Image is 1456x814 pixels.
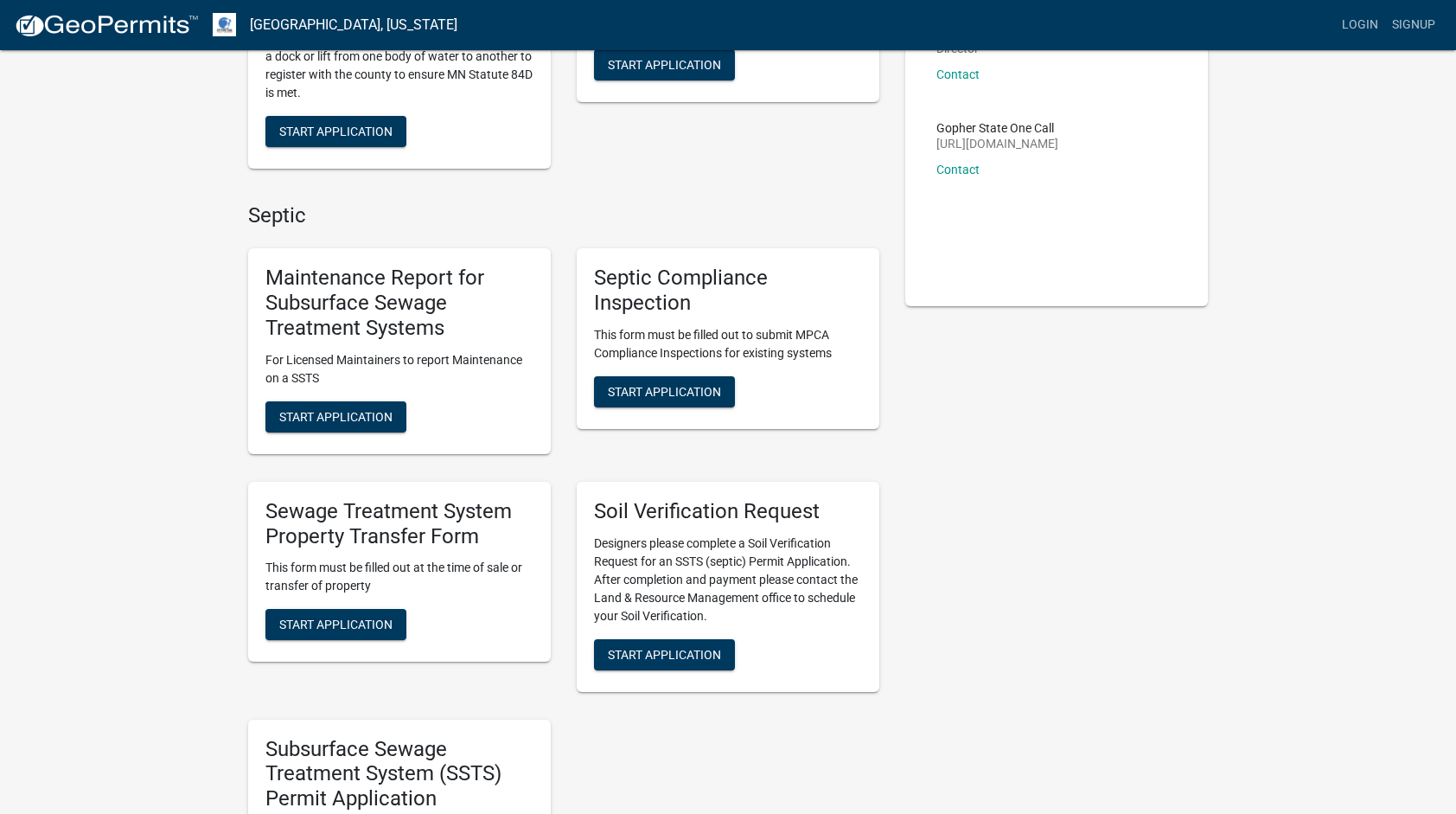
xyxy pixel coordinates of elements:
[1385,9,1442,42] a: Signup
[608,384,721,398] span: Start Application
[608,647,721,661] span: Start Application
[213,13,236,36] img: Otter Tail County, Minnesota
[594,326,862,362] p: This form must be filled out to submit MPCA Compliance Inspections for existing systems
[936,122,1058,134] p: Gopher State One Call
[936,163,980,176] a: Contact
[265,116,406,147] button: Start Application
[265,266,533,340] h5: Maintenance Report for Subsurface Sewage Treatment Systems
[279,124,393,138] span: Start Application
[265,499,533,549] h5: Sewage Treatment System Property Transfer Form
[1335,9,1385,42] a: Login
[594,639,735,670] button: Start Application
[250,10,457,40] a: [GEOGRAPHIC_DATA], [US_STATE]
[608,58,721,72] span: Start Application
[594,535,862,625] p: Designers please complete a Soil Verification Request for an SSTS (septic) Permit Application. Af...
[936,138,1058,150] p: [URL][DOMAIN_NAME]
[265,401,406,433] button: Start Application
[265,737,533,811] h5: Subsurface Sewage Treatment System (SSTS) Permit Application
[279,618,393,631] span: Start Application
[936,67,980,81] a: Contact
[594,499,862,524] h5: Soil Verification Request
[594,376,735,407] button: Start Application
[594,49,735,80] button: Start Application
[265,609,406,640] button: Start Application
[248,203,879,228] h4: Septic
[265,559,533,595] p: This form must be filled out at the time of sale or transfer of property
[265,351,533,388] p: For Licensed Maintainers to report Maintenance on a SSTS
[594,266,862,316] h5: Septic Compliance Inspection
[279,409,393,423] span: Start Application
